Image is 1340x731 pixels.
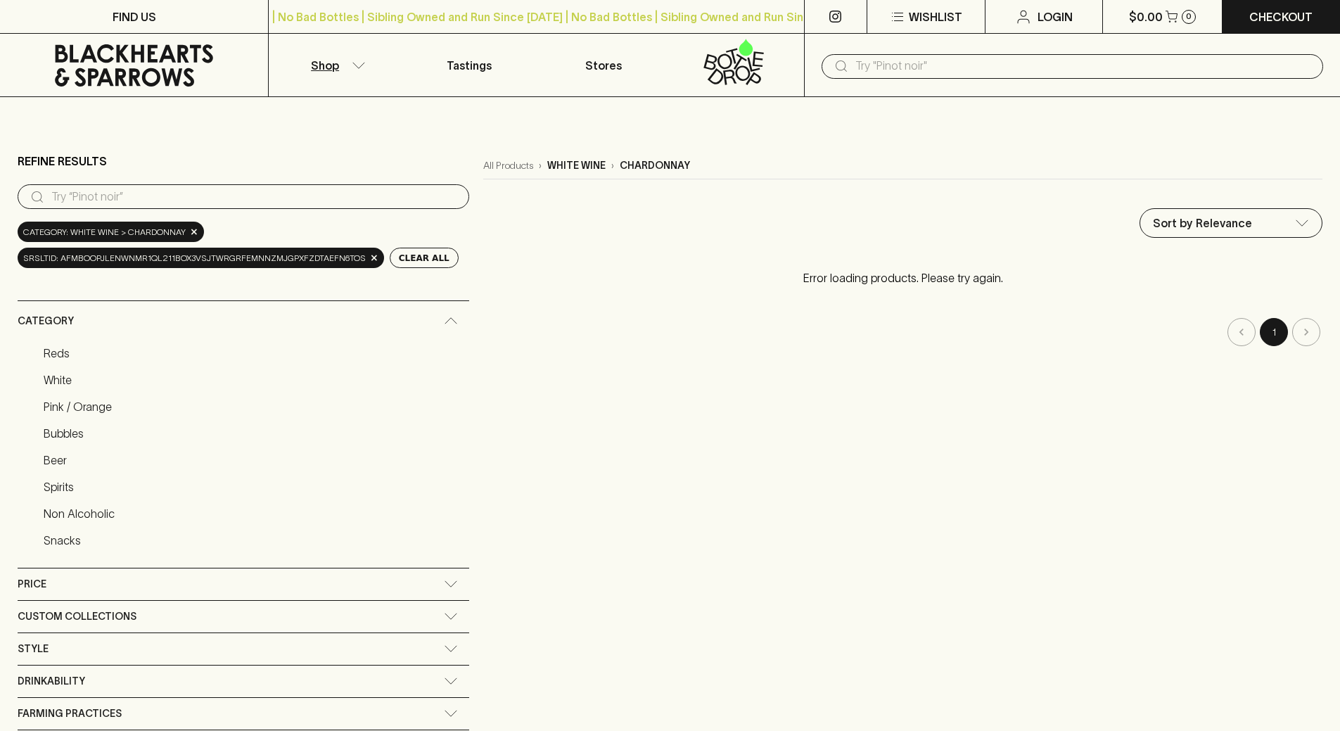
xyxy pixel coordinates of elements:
[37,448,469,472] a: Beer
[18,608,136,625] span: Custom Collections
[18,312,74,330] span: Category
[113,8,156,25] p: FIND US
[1260,318,1288,346] button: page 1
[1038,8,1073,25] p: Login
[909,8,962,25] p: Wishlist
[1249,8,1313,25] p: Checkout
[585,57,622,74] p: Stores
[547,158,606,173] p: white wine
[23,225,186,239] span: Category: white wine > chardonnay
[18,666,469,697] div: Drinkability
[18,640,49,658] span: Style
[1129,8,1163,25] p: $0.00
[402,34,536,96] a: Tastings
[1140,209,1322,237] div: Sort by Relevance
[447,57,492,74] p: Tastings
[269,34,402,96] button: Shop
[620,158,690,173] p: chardonnay
[855,55,1312,77] input: Try "Pinot noir"
[390,248,459,268] button: Clear All
[483,255,1322,300] p: Error loading products. Please try again.
[37,502,469,526] a: Non Alcoholic
[37,368,469,392] a: White
[37,395,469,419] a: Pink / Orange
[18,568,469,600] div: Price
[370,250,378,265] span: ×
[539,158,542,173] p: ›
[37,475,469,499] a: Spirits
[18,576,46,593] span: Price
[18,673,85,690] span: Drinkability
[18,601,469,633] div: Custom Collections
[37,341,469,365] a: Reds
[311,57,339,74] p: Shop
[18,698,469,730] div: Farming Practices
[18,153,107,170] p: Refine Results
[483,158,533,173] a: All Products
[18,633,469,665] div: Style
[23,251,366,265] span: srsltid: AfmBOopJleNWnmr1ql211boX3VSJtwRGRfEMNnzmJGPXFZdtAefN6tOS
[1186,13,1192,20] p: 0
[18,301,469,341] div: Category
[483,318,1322,346] nav: pagination navigation
[611,158,614,173] p: ›
[37,528,469,552] a: Snacks
[51,186,458,208] input: Try “Pinot noir”
[18,705,122,723] span: Farming Practices
[1153,215,1252,231] p: Sort by Relevance
[37,421,469,445] a: Bubbles
[537,34,670,96] a: Stores
[190,224,198,239] span: ×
